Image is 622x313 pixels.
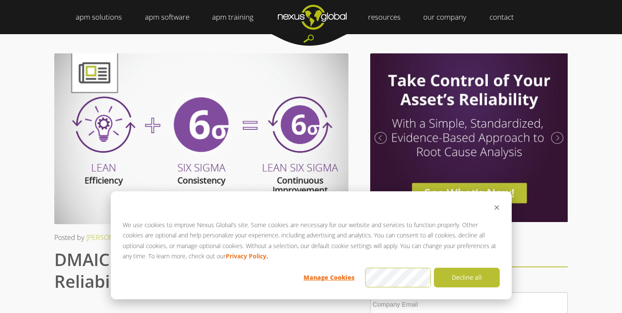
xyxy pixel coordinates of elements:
[370,53,568,222] img: Investigation Optimzier
[266,251,268,262] strong: .
[365,268,431,287] button: Accept all
[123,220,500,262] p: We use cookies to improve Nexus Global’s site. Some cookies are necessary for our website and ser...
[296,268,362,287] button: Manage Cookies
[54,248,333,293] span: DMAIC RCA: A Proven Approach to Reliability
[434,268,500,287] button: Decline all
[86,233,199,242] a: [PERSON_NAME] | CMRP, CRL, CAMA
[111,191,512,299] div: Cookie banner
[54,233,84,242] span: Posted by
[494,203,500,214] button: Dismiss cookie banner
[226,251,266,262] a: Privacy Policy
